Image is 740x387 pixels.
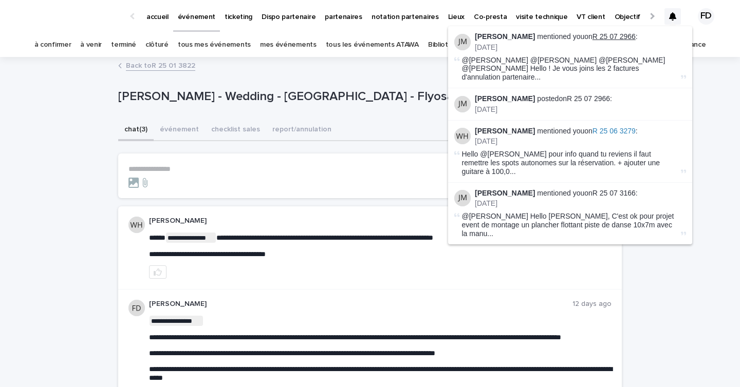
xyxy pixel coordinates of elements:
[698,8,714,25] div: FD
[326,33,419,57] a: tous les événements ATAWA
[205,120,266,141] button: checklist sales
[462,212,679,238] span: @[PERSON_NAME] Hello [PERSON_NAME], C'est ok pour projet event de montage un plancher flottant pi...
[475,199,686,208] p: [DATE]
[475,127,535,135] strong: [PERSON_NAME]
[475,32,535,41] strong: [PERSON_NAME]
[118,89,542,104] p: [PERSON_NAME] - Wedding - [GEOGRAPHIC_DATA] - Flyosac
[149,217,590,225] p: [PERSON_NAME]
[126,59,195,71] a: Back toR 25 01 3822
[462,150,679,176] span: Hello @[PERSON_NAME] pour info quand tu reviens il faut remettre les spots autonomes sur la réser...
[462,56,679,82] span: @[PERSON_NAME] @[PERSON_NAME] @[PERSON_NAME] @[PERSON_NAME] Hello ! Je vous joins les 2 factures ...
[475,94,535,103] strong: [PERSON_NAME]
[428,33,479,57] a: Bibliothèque 3D
[593,189,636,197] a: R 25 07 3166
[154,120,205,141] button: événement
[149,265,166,279] button: like this post
[475,105,686,114] p: [DATE]
[34,33,71,57] a: à confirmer
[266,120,338,141] button: report/annulation
[454,190,471,206] img: Julia Majerus
[260,33,317,57] a: mes événements
[593,127,636,135] span: R 25 06 3279
[454,96,471,112] img: Julia Majerus
[178,33,251,57] a: tous mes événements
[111,33,136,57] a: terminé
[475,189,686,198] p: mentioned you on :
[454,34,471,50] img: Julia Majerus
[475,127,686,136] p: mentioned you on :
[149,300,572,308] p: [PERSON_NAME]
[475,137,686,146] p: [DATE]
[475,43,686,52] p: [DATE]
[80,33,102,57] a: à venir
[145,33,169,57] a: clôturé
[454,128,471,144] img: William Hearsey
[475,32,686,41] p: mentioned you on :
[572,300,612,308] p: 12 days ago
[21,6,120,27] img: Ls34BcGeRexTGTNfXpUC
[593,32,636,41] a: R 25 07 2966
[567,94,610,103] a: R 25 07 2966
[475,94,686,103] p: posted on :
[118,120,154,141] button: chat (3)
[475,189,535,197] strong: [PERSON_NAME]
